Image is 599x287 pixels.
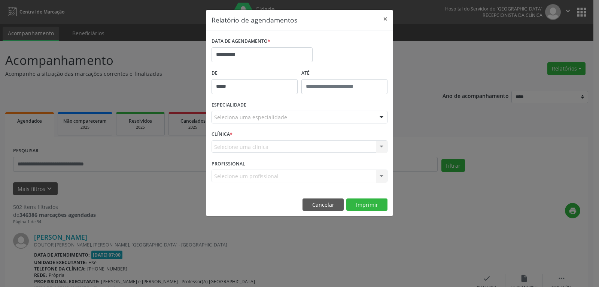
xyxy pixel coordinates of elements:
button: Close [378,10,393,28]
button: Imprimir [346,198,387,211]
label: De [212,68,298,79]
label: CLÍNICA [212,129,232,140]
label: ATÉ [301,68,387,79]
h5: Relatório de agendamentos [212,15,297,25]
label: DATA DE AGENDAMENTO [212,36,270,47]
label: PROFISSIONAL [212,158,245,170]
button: Cancelar [302,198,344,211]
span: Seleciona uma especialidade [214,113,287,121]
label: ESPECIALIDADE [212,99,246,111]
